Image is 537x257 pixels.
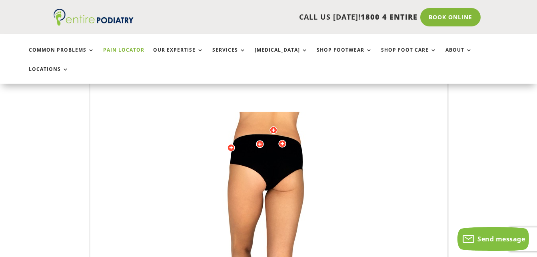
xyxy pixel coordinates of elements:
[457,227,529,251] button: Send message
[255,47,308,64] a: [MEDICAL_DATA]
[381,47,437,64] a: Shop Foot Care
[29,47,94,64] a: Common Problems
[54,9,134,26] img: logo (1)
[151,12,417,22] p: CALL US [DATE]!
[153,47,204,64] a: Our Expertise
[317,47,372,64] a: Shop Footwear
[477,235,525,243] span: Send message
[445,47,472,64] a: About
[420,8,481,26] a: Book Online
[103,47,144,64] a: Pain Locator
[212,47,246,64] a: Services
[54,19,134,27] a: Entire Podiatry
[29,66,69,84] a: Locations
[361,12,417,22] span: 1800 4 ENTIRE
